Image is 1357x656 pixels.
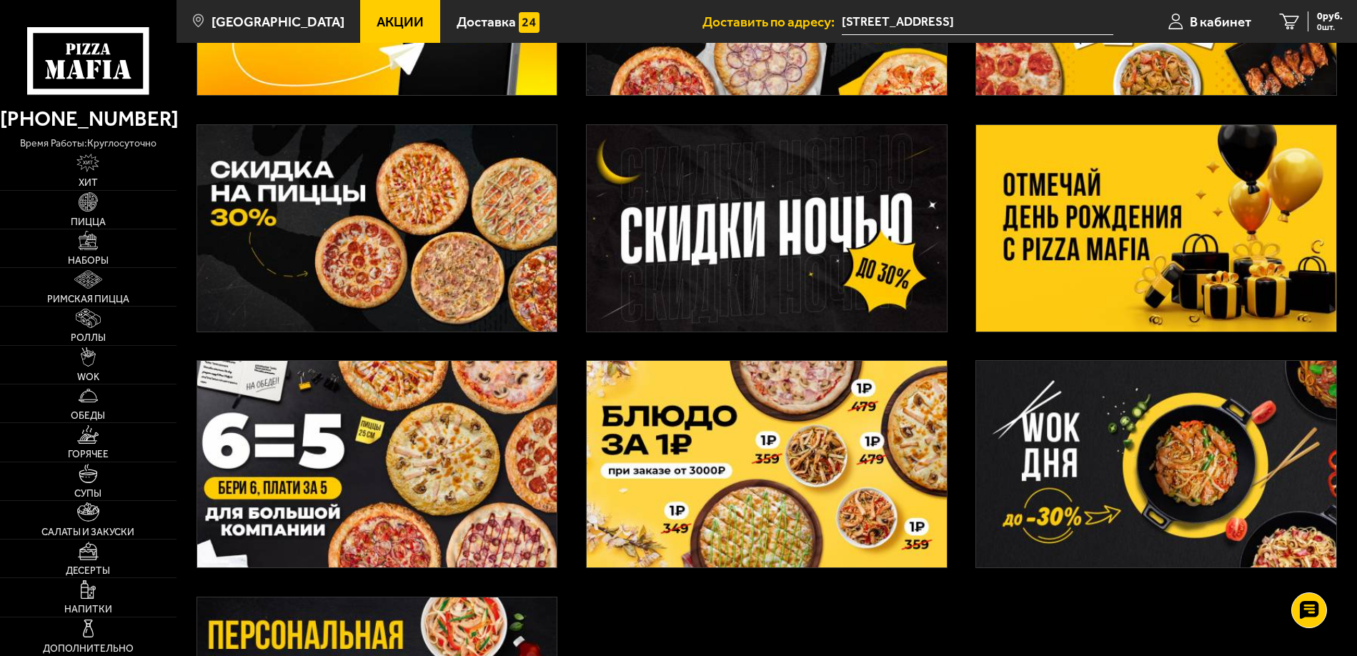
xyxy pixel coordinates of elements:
span: Напитки [64,605,112,615]
span: Салаты и закуски [41,527,134,537]
span: [GEOGRAPHIC_DATA] [212,15,344,29]
span: Горячее [68,449,109,459]
span: Доставка [457,15,516,29]
span: Пицца [71,217,106,227]
span: WOK [77,372,99,382]
span: Супы [74,489,101,499]
span: Дополнительно [43,644,134,654]
span: 0 руб. [1317,11,1343,21]
span: Роллы [71,333,106,343]
span: В кабинет [1190,15,1251,29]
span: Наборы [68,256,109,266]
span: 0 шт. [1317,23,1343,31]
span: Десерты [66,566,110,576]
input: Ваш адрес доставки [842,9,1113,35]
span: Римская пицца [47,294,129,304]
span: Обеды [71,411,105,421]
span: Хит [79,178,98,188]
span: Акции [377,15,424,29]
span: Доставить по адресу: [702,15,842,29]
img: 15daf4d41897b9f0e9f617042186c801.svg [519,12,540,34]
